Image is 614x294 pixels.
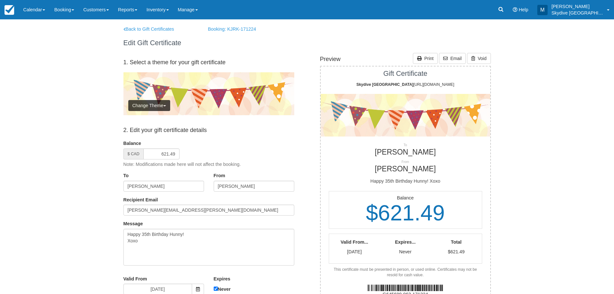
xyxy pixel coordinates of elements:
[128,100,170,111] button: Change Theme
[123,172,140,179] label: To
[513,7,517,12] i: Help
[123,205,294,216] input: Email
[214,287,218,291] input: Never
[551,3,603,10] p: [PERSON_NAME]
[123,229,294,266] textarea: Happy 35th Birthday Hunny! Xoxo
[329,195,482,201] p: Balance
[321,173,490,191] div: Happy 35th Birthday Hunny! Xoxo
[451,239,462,245] strong: Total
[413,53,438,64] a: Print
[214,285,294,293] label: Never
[316,143,495,147] p: To
[316,165,495,173] h2: [PERSON_NAME]
[341,239,368,245] strong: Valid From...
[123,197,158,203] label: Recipient Email
[519,7,528,12] span: Help
[5,5,14,15] img: checkfront-main-nav-mini-logo.png
[329,248,380,255] p: [DATE]
[537,5,548,15] div: M
[329,267,482,278] div: This certificate must be presented in person, or used online. Certificates may not be resold for ...
[123,72,294,115] img: celebration.png
[123,276,147,282] label: Valid From
[320,56,341,63] h4: Preview
[123,220,143,227] label: Message
[123,161,241,168] p: Note: Modifications made here will not affect the booking.
[119,39,297,47] h1: Edit Gift Certificate
[203,26,288,33] a: Booking: KJRK-171224
[123,59,294,66] h4: 1. Select a theme for your gift certificate
[119,26,203,33] a: Back to Gift Certificates
[356,82,414,87] strong: Skydive [GEOGRAPHIC_DATA]
[214,276,230,282] label: Expires
[128,152,140,156] small: $ CAD
[439,53,466,64] a: Email
[395,239,415,245] strong: Expires...
[467,53,491,64] a: Void
[123,181,204,192] input: Name
[214,181,294,192] input: Name
[123,140,141,147] label: Balance
[316,70,495,77] h1: Gift Certificate
[123,127,294,134] h4: 2. Edit your gift certificate details
[143,148,180,159] input: 0.00
[321,94,490,137] img: celebration.png
[431,248,482,255] p: $621.49
[316,160,495,164] p: From
[551,10,603,16] p: Skydive [GEOGRAPHIC_DATA]
[316,148,495,156] h2: [PERSON_NAME]
[214,172,230,179] label: From
[329,201,482,225] h1: $621.49
[380,248,431,255] p: Never
[356,82,454,87] span: [URL][DOMAIN_NAME]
